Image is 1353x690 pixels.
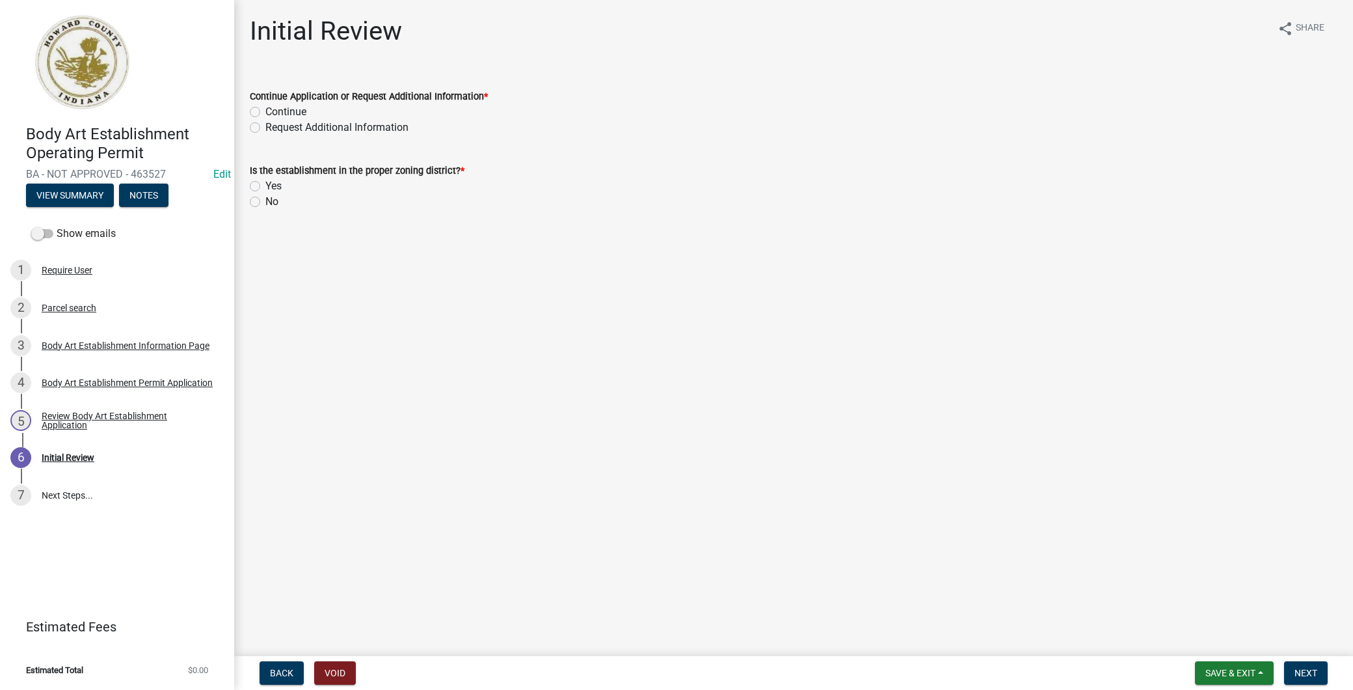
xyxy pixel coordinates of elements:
div: Initial Review [42,453,94,462]
span: Share [1296,21,1324,36]
label: Is the establishment in the proper zoning district? [250,167,464,176]
span: Next [1294,668,1317,678]
button: View Summary [26,184,114,207]
h4: Body Art Establishment Operating Permit [26,125,224,163]
img: Howard County, Indiana [26,14,137,111]
div: Review Body Art Establishment Application [42,411,213,430]
div: Body Art Establishment Information Page [42,341,209,350]
label: Continue Application or Request Additional Information [250,92,488,102]
button: Save & Exit [1195,661,1274,685]
button: Notes [119,184,168,207]
div: 2 [10,297,31,318]
div: 6 [10,447,31,468]
span: $0.00 [188,666,208,674]
button: Back [260,661,304,685]
label: Yes [265,178,282,194]
div: Parcel search [42,303,96,312]
div: 3 [10,335,31,356]
div: 1 [10,260,31,281]
span: BA - NOT APPROVED - 463527 [26,168,208,180]
wm-modal-confirm: Summary [26,191,114,201]
span: Back [270,668,293,678]
span: Save & Exit [1205,668,1255,678]
span: Estimated Total [26,666,83,674]
h1: Initial Review [250,16,402,47]
label: No [265,194,278,210]
div: Require User [42,266,92,275]
label: Show emails [31,226,116,241]
div: 4 [10,372,31,393]
div: Body Art Establishment Permit Application [42,378,213,387]
i: share [1278,21,1293,36]
button: Next [1284,661,1328,685]
button: Void [314,661,356,685]
wm-modal-confirm: Notes [119,191,168,201]
div: 7 [10,485,31,506]
a: Edit [213,168,231,180]
label: Continue [265,104,306,120]
a: Estimated Fees [10,614,213,640]
wm-modal-confirm: Edit Application Number [213,168,231,180]
button: shareShare [1267,16,1335,41]
label: Request Additional Information [265,120,409,135]
div: 5 [10,410,31,431]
